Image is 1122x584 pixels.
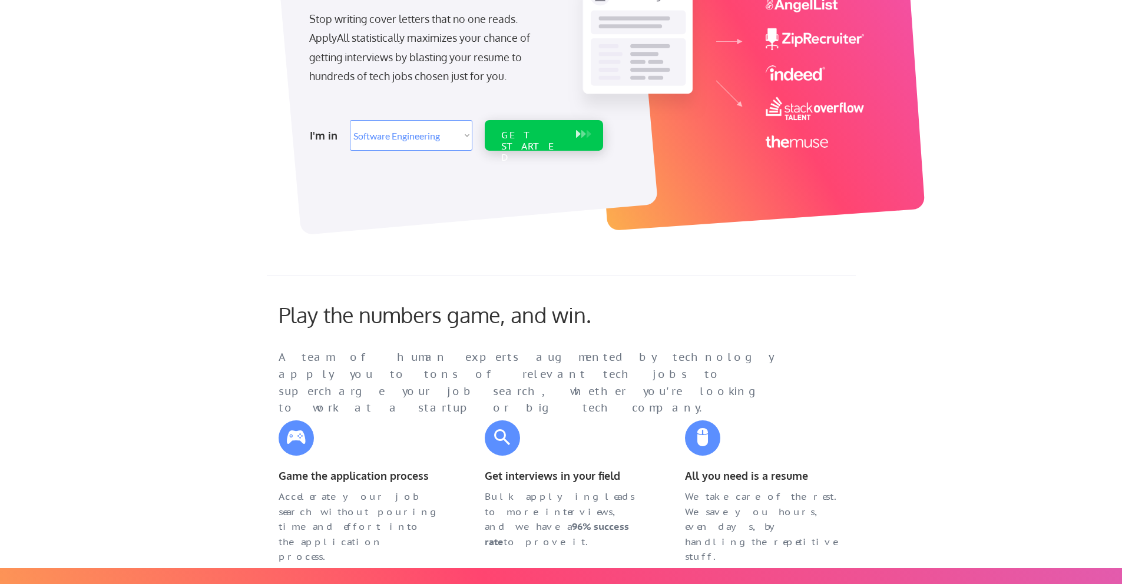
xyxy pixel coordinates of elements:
[279,349,797,417] div: A team of human experts augmented by technology apply you to tons of relevant tech jobs to superc...
[685,467,844,485] div: All you need is a resume
[485,520,631,547] strong: 96% success rate
[279,467,438,485] div: Game the application process
[501,130,564,164] div: GET STARTED
[279,302,644,327] div: Play the numbers game, and win.
[485,489,644,549] div: Bulk applying leads to more interviews, and we have a to prove it.
[485,467,644,485] div: Get interviews in your field
[279,489,438,565] div: Accelerate your job search without pouring time and effort into the application process.
[309,9,551,86] div: Stop writing cover letters that no one reads. ApplyAll statistically maximizes your chance of get...
[685,489,844,565] div: We take care of the rest. We save you hours, even days, by handling the repetitive stuff.
[310,126,343,145] div: I'm in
